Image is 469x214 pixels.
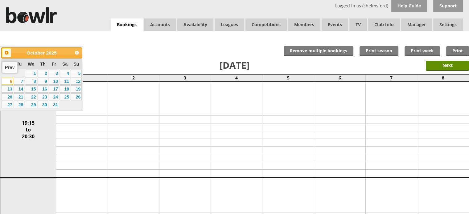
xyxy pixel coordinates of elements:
[2,85,13,93] a: 13
[74,50,79,55] span: Next
[25,78,37,85] a: 8
[288,18,320,31] span: Members
[159,74,211,81] td: 3
[401,18,432,31] span: Manager
[38,93,48,101] a: 23
[49,101,59,108] a: 31
[49,78,59,85] a: 10
[4,50,9,55] span: Prev
[426,61,469,71] input: Next
[284,46,353,56] input: Remove multiple bookings
[108,74,159,81] td: 2
[17,62,22,67] span: Tuesday
[71,70,82,77] a: 5
[0,81,56,178] td: 19:15 to 20:30
[2,101,13,108] a: 27
[405,46,440,56] a: Print week
[60,78,70,85] a: 11
[2,78,13,85] a: 6
[14,85,24,93] a: 14
[111,18,143,31] a: Bookings
[71,85,82,93] a: 19
[14,78,24,85] a: 7
[49,85,59,93] a: 17
[25,93,37,101] a: 22
[177,18,213,31] a: Availability
[14,101,24,108] a: 28
[60,70,70,77] a: 4
[25,85,37,93] a: 15
[62,62,68,67] span: Saturday
[49,93,59,101] a: 24
[72,48,81,57] a: Next
[49,70,59,77] a: 3
[5,65,15,70] div: Prev
[14,93,24,101] a: 21
[314,74,365,81] td: 6
[28,62,34,67] span: Wednesday
[262,74,314,81] td: 5
[446,46,469,56] a: Print
[52,62,56,67] span: Friday
[71,93,82,101] a: 26
[25,70,37,77] a: 1
[60,85,70,93] a: 18
[215,18,244,31] a: Leagues
[38,70,48,77] a: 2
[38,101,48,108] a: 30
[2,93,13,101] a: 20
[360,46,398,56] a: Print season
[46,50,57,55] span: 2025
[73,62,79,67] span: Sunday
[245,18,287,31] a: Competitions
[25,101,37,108] a: 29
[349,18,367,31] span: TV
[368,18,400,31] a: Club Info
[40,62,46,67] span: Thursday
[71,78,82,85] a: 12
[27,50,45,55] span: October
[433,18,463,31] span: Settings
[60,93,70,101] a: 25
[38,85,48,93] a: 16
[322,18,348,31] a: Events
[144,18,176,31] span: Accounts
[38,78,48,85] a: 9
[365,74,417,81] td: 7
[417,74,469,81] td: 8
[211,74,262,81] td: 4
